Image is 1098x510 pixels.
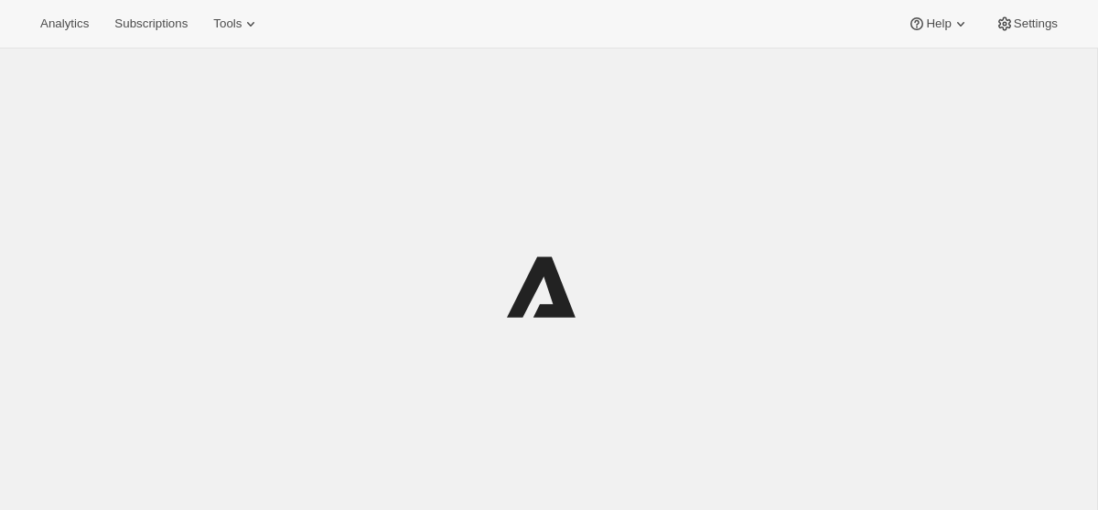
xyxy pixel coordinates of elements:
[29,11,100,37] button: Analytics
[897,11,980,37] button: Help
[1014,16,1058,31] span: Settings
[114,16,188,31] span: Subscriptions
[202,11,271,37] button: Tools
[40,16,89,31] span: Analytics
[926,16,951,31] span: Help
[213,16,242,31] span: Tools
[103,11,199,37] button: Subscriptions
[985,11,1069,37] button: Settings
